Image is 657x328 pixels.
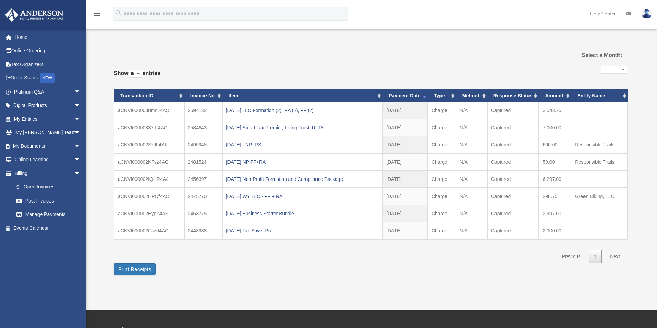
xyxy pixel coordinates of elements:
[456,188,487,205] td: N/A
[382,222,428,239] td: [DATE]
[539,153,571,171] td: 50.00
[114,68,160,85] label: Show entries
[114,205,184,222] td: aCNVI000002EypZ4AS
[456,136,487,153] td: N/A
[20,183,24,192] span: $
[74,112,88,126] span: arrow_drop_down
[382,188,428,205] td: [DATE]
[5,85,91,99] a: Platinum Q&Aarrow_drop_down
[184,205,222,222] td: 2453775
[5,126,91,140] a: My [PERSON_NAME] Teamarrow_drop_down
[456,89,487,102] th: Method: activate to sort column ascending
[10,180,91,194] a: $Open Invoices
[382,119,428,136] td: [DATE]
[487,89,539,102] th: Response Status: activate to sort column ascending
[428,119,456,136] td: Charge
[5,139,91,153] a: My Documentsarrow_drop_down
[539,136,571,153] td: 600.00
[226,226,379,236] div: [DATE] Tax Saver Pro
[539,205,571,222] td: 2,997.00
[571,188,628,205] td: Green Biking, LLC
[428,89,456,102] th: Type: activate to sort column ascending
[184,188,222,205] td: 2475770
[428,171,456,188] td: Charge
[487,205,539,222] td: Captured
[487,153,539,171] td: Captured
[226,209,379,218] div: [DATE] Business Starter Bundle
[428,153,456,171] td: Charge
[539,171,571,188] td: 6,297.00
[487,136,539,153] td: Captured
[539,222,571,239] td: 2,000.00
[428,222,456,239] td: Charge
[487,119,539,136] td: Captured
[226,106,379,115] div: [DATE] LLC Formation (2), RA (2), FF (2)
[114,136,184,153] td: aCNVI000002SkJh4AK
[226,157,379,167] div: [DATE] NP FF+RA
[3,8,65,22] img: Anderson Advisors Platinum Portal
[428,205,456,222] td: Charge
[642,9,652,19] img: User Pic
[40,73,55,83] div: NEW
[74,99,88,113] span: arrow_drop_down
[10,208,91,221] a: Manage Payments
[93,12,101,18] a: menu
[184,102,222,119] td: 2594132
[5,44,91,58] a: Online Ordering
[5,221,91,235] a: Events Calendar
[428,136,456,153] td: Charge
[114,188,184,205] td: aCNVI000002HPQf4AO
[114,263,156,275] button: Print Receipts
[539,102,571,119] td: 3,543.75
[571,136,628,153] td: Responsible Trails
[547,51,622,60] label: Select a Month:
[571,153,628,171] td: Responsible Trails
[226,192,379,201] div: [DATE] WY LLC - FF + RA
[184,171,222,188] td: 2456397
[487,171,539,188] td: Captured
[129,70,143,78] select: Showentries
[571,89,628,102] th: Entity Name: activate to sort column ascending
[539,89,571,102] th: Amount: activate to sort column ascending
[184,136,222,153] td: 2495945
[115,9,122,17] i: search
[5,99,91,112] a: Digital Productsarrow_drop_down
[5,57,91,71] a: Tax Organizers
[456,171,487,188] td: N/A
[487,102,539,119] td: Captured
[539,119,571,136] td: 7,000.00
[456,102,487,119] td: N/A
[114,119,184,136] td: aCNVI00000337rF4AQ
[114,102,184,119] td: aCNVI0000038mnJ4AQ
[114,222,184,239] td: aCNVI000002Cczd4AC
[456,153,487,171] td: N/A
[226,140,379,150] div: [DATE] - NP IRS
[184,153,222,171] td: 2481524
[487,188,539,205] td: Captured
[589,250,602,264] a: 1
[456,205,487,222] td: N/A
[74,139,88,153] span: arrow_drop_down
[93,10,101,18] i: menu
[114,89,184,102] th: Transaction ID: activate to sort column ascending
[456,119,487,136] td: N/A
[226,123,379,132] div: [DATE] Smart Tax Premier, Living Trust, ULTA
[184,89,222,102] th: Invoice No: activate to sort column ascending
[5,71,91,85] a: Order StatusNEW
[226,174,379,184] div: [DATE] Non Profit Formation and Compliance Package
[10,194,88,208] a: Past Invoices
[539,188,571,205] td: 298.75
[487,222,539,239] td: Captured
[428,188,456,205] td: Charge
[605,250,625,264] a: Next
[74,153,88,167] span: arrow_drop_down
[222,89,383,102] th: Item: activate to sort column ascending
[557,250,586,264] a: Previous
[456,222,487,239] td: N/A
[5,30,91,44] a: Home
[5,153,91,167] a: Online Learningarrow_drop_down
[382,102,428,119] td: [DATE]
[74,166,88,181] span: arrow_drop_down
[5,112,91,126] a: My Entitiesarrow_drop_down
[184,222,222,239] td: 2443938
